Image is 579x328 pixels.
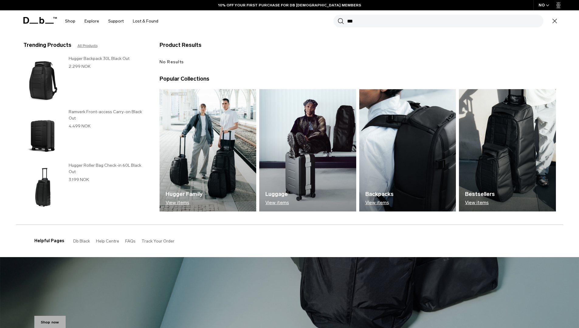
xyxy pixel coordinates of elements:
img: Hugger Backpack 30L Black Out [23,55,63,106]
img: Db [459,89,556,211]
img: Hugger Roller Bag Check-in 60L Black Out [23,162,63,212]
span: 2.299 NOK [69,64,91,69]
a: FAQs [125,239,136,244]
h3: Ramverk Front-access Carry-on Black Out [69,109,147,121]
a: Db Black [73,239,90,244]
a: All Products [78,43,98,48]
a: Support [108,10,124,32]
a: Ramverk Front-access Carry-on Black Out Ramverk Front-access Carry-on Black Out 4.499 NOK [23,109,147,159]
p: View items [365,200,394,205]
h3: Hugger Family [166,190,202,198]
a: Hugger Backpack 30L Black Out Hugger Backpack 30L Black Out 2.299 NOK [23,55,147,106]
h3: Hugger Roller Bag Check-in 60L Black Out [69,162,147,175]
h3: Popular Collections [160,75,209,83]
a: Help Centre [96,239,119,244]
h3: Hugger Backpack 30L Black Out [69,55,147,62]
nav: Main Navigation [60,10,163,32]
span: No Results [160,59,184,65]
a: Lost & Found [133,10,158,32]
p: View items [166,200,202,205]
a: Db Hugger Family View items [160,89,257,211]
h3: Product Results [160,41,358,49]
img: Db [359,89,456,211]
img: Db [160,89,257,211]
h3: Backpacks [365,190,394,198]
a: Db Bestsellers View items [459,89,556,211]
a: Hugger Roller Bag Check-in 60L Black Out Hugger Roller Bag Check-in 60L Black Out 3.199 NOK [23,162,147,212]
span: 3.199 NOK [69,177,89,182]
img: Db [259,89,356,211]
h3: Bestsellers [465,190,495,198]
p: View items [265,200,289,205]
a: Db Backpacks View items [359,89,456,211]
h3: Trending Products [23,41,71,49]
a: Db Luggage View items [259,89,356,211]
p: View items [465,200,495,205]
h3: Helpful Pages [34,238,64,244]
span: 4.499 NOK [69,124,91,129]
a: Track Your Order [142,239,174,244]
a: Explore [84,10,99,32]
a: Shop [65,10,75,32]
a: 10% OFF YOUR FIRST PURCHASE FOR DB [DEMOGRAPHIC_DATA] MEMBERS [218,2,361,8]
h3: Luggage [265,190,289,198]
img: Ramverk Front-access Carry-on Black Out [23,109,63,159]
